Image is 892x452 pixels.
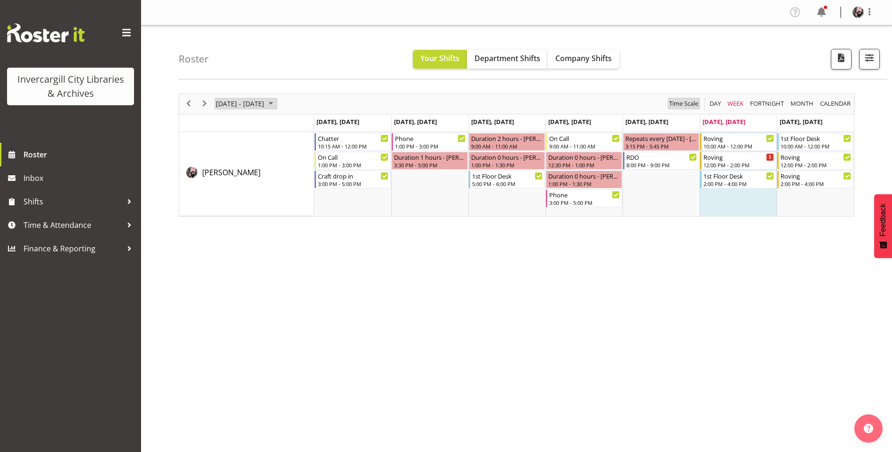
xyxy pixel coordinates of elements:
span: [DATE], [DATE] [316,117,359,126]
button: Next [198,98,211,109]
div: 1st Floor Desk [472,171,543,180]
div: Phone [395,133,466,143]
span: [DATE], [DATE] [625,117,668,126]
div: 1st Floor Desk [781,133,851,143]
div: 3:30 PM - 5:00 PM [394,161,466,169]
div: 9:00 AM - 11:00 AM [549,142,620,150]
button: September 2025 [214,98,277,109]
div: Duration 0 hours - [PERSON_NAME] [548,171,620,180]
div: 3:00 PM - 5:00 PM [549,199,620,206]
div: Keyu Chen"s event - Phone Begin From Thursday, September 18, 2025 at 3:00:00 PM GMT+12:00 Ends At... [546,189,622,207]
button: Timeline Month [789,98,815,109]
div: 2:00 PM - 4:00 PM [781,180,851,187]
span: Day [709,98,722,109]
button: Timeline Week [726,98,745,109]
div: Timeline Week of September 20, 2025 [179,94,854,217]
button: Download a PDF of the roster according to the set date range. [831,49,852,70]
div: 1:00 PM - 1:30 PM [471,161,543,169]
div: September 15 - 21, 2025 [213,94,279,114]
div: Invercargill City Libraries & Archives [16,72,125,101]
img: keyu-chenf658e1896ed4c5c14a0b283e0d53a179.png [853,7,864,18]
div: 5:00 PM - 6:00 PM [472,180,543,187]
button: Your Shifts [413,50,467,69]
div: 10:15 AM - 12:00 PM [318,142,388,150]
button: Department Shifts [467,50,548,69]
div: Keyu Chen"s event - 1st Floor Desk Begin From Sunday, September 21, 2025 at 10:00:00 AM GMT+12:00... [777,133,853,151]
div: Duration 1 hours - [PERSON_NAME] [394,152,466,162]
div: Phone [549,190,620,199]
span: Time & Attendance [24,218,122,232]
div: Duration 0 hours - [PERSON_NAME] [548,152,620,162]
div: Keyu Chen"s event - Roving Begin From Sunday, September 21, 2025 at 2:00:00 PM GMT+12:00 Ends At ... [777,171,853,188]
div: Roving [703,152,774,162]
div: 9:00 AM - 11:00 AM [471,142,543,150]
div: RDO [626,152,697,162]
div: previous period [181,94,197,114]
div: Keyu Chen"s event - Duration 0 hours - Keyu Chen Begin From Thursday, September 18, 2025 at 1:00:... [546,171,622,188]
table: Timeline Week of September 20, 2025 [314,132,854,216]
img: help-xxl-2.png [864,424,873,433]
div: Keyu Chen"s event - Duration 1 hours - Keyu Chen Begin From Tuesday, September 16, 2025 at 3:30:0... [392,152,468,170]
div: next period [197,94,213,114]
div: 1st Floor Desk [703,171,774,180]
div: 1:00 PM - 3:00 PM [395,142,466,150]
div: Keyu Chen"s event - On Call Begin From Monday, September 15, 2025 at 1:00:00 PM GMT+12:00 Ends At... [315,152,391,170]
span: [DATE], [DATE] [780,117,822,126]
div: Keyu Chen"s event - 1st Floor Desk Begin From Wednesday, September 17, 2025 at 5:00:00 PM GMT+12:... [469,171,545,188]
div: On Call [318,152,388,162]
td: Keyu Chen resource [179,132,314,216]
span: Feedback [879,203,887,236]
div: On Call [549,133,620,143]
div: Duration 0 hours - [PERSON_NAME] [471,152,543,162]
span: Roster [24,148,136,162]
div: Roving [781,171,851,180]
div: 12:00 PM - 2:00 PM [703,161,774,169]
div: 10:00 AM - 12:00 PM [781,142,851,150]
div: Keyu Chen"s event - Duration 2 hours - Keyu Chen Begin From Wednesday, September 17, 2025 at 9:00... [469,133,545,151]
div: 10:00 AM - 12:00 PM [703,142,774,150]
span: calendar [819,98,852,109]
span: Week [726,98,744,109]
div: Keyu Chen"s event - Repeats every friday - Keyu Chen Begin From Friday, September 19, 2025 at 3:1... [623,133,699,151]
span: [DATE], [DATE] [703,117,745,126]
button: Month [819,98,853,109]
div: Repeats every [DATE] - [PERSON_NAME] [625,133,697,143]
button: Fortnight [749,98,786,109]
div: Keyu Chen"s event - Roving Begin From Saturday, September 20, 2025 at 10:00:00 AM GMT+12:00 Ends ... [700,133,776,151]
span: Month [789,98,814,109]
div: Keyu Chen"s event - Chatter Begin From Monday, September 15, 2025 at 10:15:00 AM GMT+12:00 Ends A... [315,133,391,151]
div: 1:00 PM - 1:30 PM [548,180,620,187]
div: Roving [703,133,774,143]
div: Duration 2 hours - [PERSON_NAME] [471,133,543,143]
img: Rosterit website logo [7,23,85,42]
div: 1:00 PM - 3:00 PM [318,161,388,169]
button: Time Scale [668,98,700,109]
div: Chatter [318,133,388,143]
button: Filter Shifts [859,49,880,70]
span: Inbox [24,171,136,185]
div: 12:00 PM - 2:00 PM [781,161,851,169]
div: 12:30 PM - 1:00 PM [548,161,620,169]
div: Keyu Chen"s event - Duration 0 hours - Keyu Chen Begin From Wednesday, September 17, 2025 at 1:00... [469,152,545,170]
span: [DATE] - [DATE] [215,98,265,109]
div: 3:00 PM - 5:00 PM [318,180,388,187]
span: Fortnight [749,98,785,109]
div: Keyu Chen"s event - On Call Begin From Thursday, September 18, 2025 at 9:00:00 AM GMT+12:00 Ends ... [546,133,622,151]
div: Keyu Chen"s event - Craft drop in Begin From Monday, September 15, 2025 at 3:00:00 PM GMT+12:00 E... [315,171,391,188]
div: Keyu Chen"s event - Phone Begin From Tuesday, September 16, 2025 at 1:00:00 PM GMT+12:00 Ends At ... [392,133,468,151]
span: Company Shifts [555,53,612,63]
button: Feedback - Show survey [874,194,892,258]
h4: Roster [179,54,209,64]
span: Shifts [24,195,122,209]
div: Keyu Chen"s event - Roving Begin From Saturday, September 20, 2025 at 12:00:00 PM GMT+12:00 Ends ... [700,152,776,170]
span: [DATE], [DATE] [394,117,437,126]
div: Roving [781,152,851,162]
span: Time Scale [668,98,699,109]
a: [PERSON_NAME] [202,167,260,178]
div: 2:00 PM - 4:00 PM [703,180,774,187]
button: Previous [182,98,195,109]
button: Timeline Day [708,98,723,109]
div: 3:15 PM - 5:45 PM [625,142,697,150]
span: Your Shifts [420,53,459,63]
div: 8:00 PM - 9:00 PM [626,161,697,169]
